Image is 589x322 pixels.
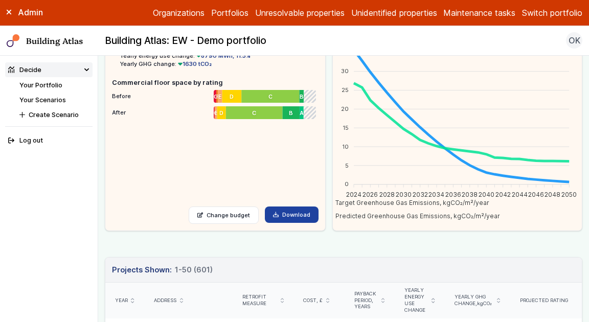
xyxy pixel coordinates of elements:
tspan: 2040 [478,190,494,198]
span: B [291,108,295,117]
span: Predicted Greenhouse Gas Emissions, kgCO₂/m²/year [328,212,500,220]
div: Decide [8,65,41,75]
a: Portfolios [211,7,248,19]
span: F [216,92,218,100]
span: D [220,108,224,117]
tspan: 2046 [528,190,544,198]
span: B [302,92,306,100]
span: Yearly energy use change [404,287,428,313]
a: Your Portfolio [19,81,62,89]
a: Your Scenarios [19,96,66,104]
span: Yearly GHG change, [455,294,493,307]
span: E [215,108,217,117]
a: Change budget [189,206,259,224]
span: C [253,108,257,117]
tspan: 2048 [545,190,560,198]
span: Target Greenhouse Gas Emissions, kgCO₂/m²/year [328,199,489,206]
button: Create Scenario [16,107,93,122]
span: C [270,92,274,100]
li: Before [112,88,319,101]
tspan: 2042 [495,190,510,198]
tspan: 2036 [445,190,461,198]
span: Cost, £ [303,297,323,304]
button: Log out [5,133,93,148]
tspan: 2038 [462,190,478,198]
li: After [112,104,319,118]
span: OK [569,34,580,47]
tspan: 35 [342,49,349,56]
tspan: 15 [343,124,349,131]
a: Download [265,206,319,223]
div: Projected rating [520,297,572,304]
a: Unresolvable properties [255,7,345,19]
tspan: 2024 [346,190,361,198]
a: Organizations [153,7,205,19]
li: Yearly GHG change: [120,60,319,68]
tspan: 30 [341,67,349,75]
span: E [218,92,222,100]
span: 8790 MWh, 11.3% [195,52,251,59]
li: Yearly energy use change: [120,52,319,60]
span: 1-50 (601) [175,264,213,275]
h5: Commercial floor space by rating [112,78,319,87]
span: A [302,108,306,117]
tspan: 2032 [412,190,427,198]
span: Year [115,297,128,304]
tspan: 2028 [379,190,394,198]
tspan: 0 [345,180,349,188]
summary: Decide [5,62,93,77]
span: Payback period, years [354,291,378,310]
span: Address [154,297,176,304]
img: main-0bbd2752.svg [7,34,20,48]
tspan: 2044 [511,190,527,198]
tspan: 2030 [395,190,411,198]
span: 1630 tCO₂ [176,60,212,67]
span: G [214,92,216,100]
span: D [230,92,234,100]
tspan: 5 [345,162,349,169]
tspan: 20 [341,105,349,112]
tspan: 2050 [561,190,577,198]
tspan: 2034 [428,190,444,198]
tspan: 10 [342,143,349,150]
h2: Building Atlas: EW - Demo portfolio [105,34,266,48]
tspan: 2026 [363,190,378,198]
a: Unidentified properties [351,7,437,19]
a: Maintenance tasks [443,7,515,19]
h3: Projects Shown: [112,264,213,275]
button: Switch portfolio [522,7,582,19]
span: G [214,108,215,117]
span: kgCO₂ [477,301,492,306]
tspan: 25 [342,86,349,94]
span: Retrofit measure [242,294,277,307]
button: OK [566,32,582,49]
